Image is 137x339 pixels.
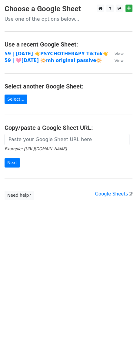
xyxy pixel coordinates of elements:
a: 59 | [DATE] ☀️PSYCHOTHERAPY TikTok☀️ [5,51,109,57]
h4: Use a recent Google Sheet: [5,41,132,48]
input: Next [5,158,20,168]
a: Google Sheets [95,191,132,197]
p: Use one of the options below... [5,16,132,22]
h4: Select another Google Sheet: [5,83,132,90]
a: View [109,58,124,63]
small: Example: [URL][DOMAIN_NAME] [5,147,67,151]
input: Paste your Google Sheet URL here [5,134,129,145]
a: View [109,51,124,57]
a: 59 | 🩷[DATE] 🔆mh original passive🔆 [5,58,102,63]
small: View [115,58,124,63]
a: Need help? [5,191,34,200]
h4: Copy/paste a Google Sheet URL: [5,124,132,131]
small: View [115,52,124,56]
h3: Choose a Google Sheet [5,5,132,13]
a: Select... [5,95,27,104]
